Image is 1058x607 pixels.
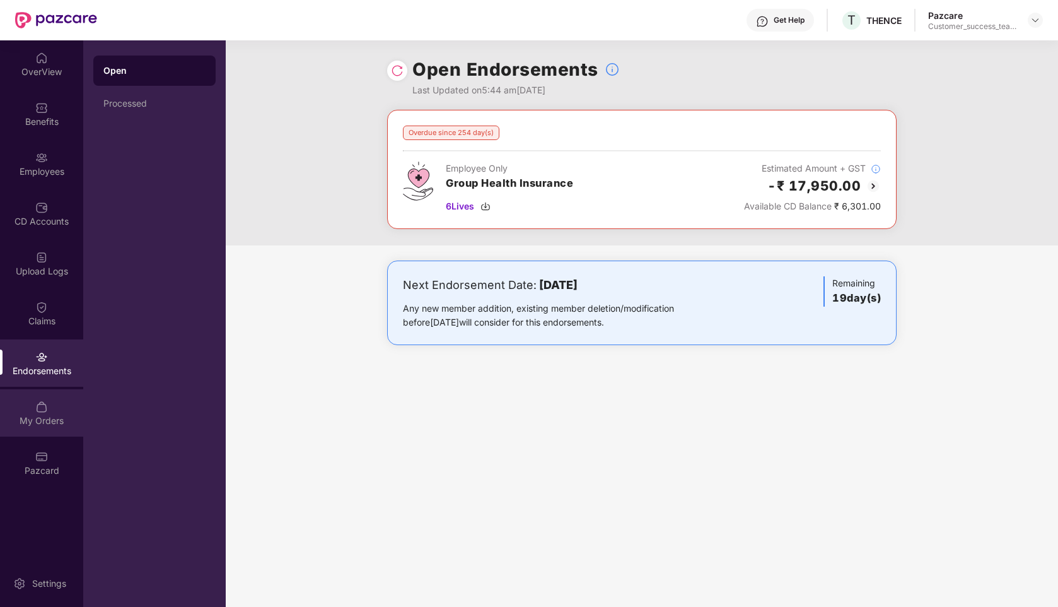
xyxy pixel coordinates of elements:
[35,151,48,164] img: svg+xml;base64,PHN2ZyBpZD0iRW1wbG95ZWVzIiB4bWxucz0iaHR0cDovL3d3dy53My5vcmcvMjAwMC9zdmciIHdpZHRoPS...
[403,126,499,140] div: Overdue since 254 day(s)
[35,351,48,363] img: svg+xml;base64,PHN2ZyBpZD0iRW5kb3JzZW1lbnRzIiB4bWxucz0iaHR0cDovL3d3dy53My5vcmcvMjAwMC9zdmciIHdpZH...
[928,9,1016,21] div: Pazcare
[847,13,856,28] span: T
[35,102,48,114] img: svg+xml;base64,PHN2ZyBpZD0iQmVuZWZpdHMiIHhtbG5zPSJodHRwOi8vd3d3LnczLm9yZy8yMDAwL3N2ZyIgd2lkdGg9Ij...
[539,278,578,292] b: [DATE]
[13,577,26,590] img: svg+xml;base64,PHN2ZyBpZD0iU2V0dGluZy0yMHgyMCIgeG1sbnM9Imh0dHA6Ly93d3cudzMub3JnLzIwMDAvc3ZnIiB3aW...
[446,175,573,192] h3: Group Health Insurance
[35,401,48,413] img: svg+xml;base64,PHN2ZyBpZD0iTXlfT3JkZXJzIiBkYXRhLW5hbWU9Ik15IE9yZGVycyIgeG1sbnM9Imh0dHA6Ly93d3cudz...
[744,199,881,213] div: ₹ 6,301.00
[35,451,48,463] img: svg+xml;base64,PHN2ZyBpZD0iUGF6Y2FyZCIgeG1sbnM9Imh0dHA6Ly93d3cudzMub3JnLzIwMDAvc3ZnIiB3aWR0aD0iMj...
[480,201,491,211] img: svg+xml;base64,PHN2ZyBpZD0iRG93bmxvYWQtMzJ4MzIiIHhtbG5zPSJodHRwOi8vd3d3LnczLm9yZy8yMDAwL3N2ZyIgd2...
[756,15,769,28] img: svg+xml;base64,PHN2ZyBpZD0iSGVscC0zMngzMiIgeG1sbnM9Imh0dHA6Ly93d3cudzMub3JnLzIwMDAvc3ZnIiB3aWR0aD...
[744,162,881,175] div: Estimated Amount + GST
[871,164,881,174] img: svg+xml;base64,PHN2ZyBpZD0iSW5mb18tXzMyeDMyIiBkYXRhLW5hbWU9IkluZm8gLSAzMngzMiIgeG1sbnM9Imh0dHA6Ly...
[744,201,832,211] span: Available CD Balance
[774,15,805,25] div: Get Help
[35,301,48,314] img: svg+xml;base64,PHN2ZyBpZD0iQ2xhaW0iIHhtbG5zPSJodHRwOi8vd3d3LnczLm9yZy8yMDAwL3N2ZyIgd2lkdGg9IjIwIi...
[412,56,598,83] h1: Open Endorsements
[15,12,97,28] img: New Pazcare Logo
[103,98,206,109] div: Processed
[403,302,714,329] div: Any new member addition, existing member deletion/modification before [DATE] will consider for th...
[866,179,881,194] img: svg+xml;base64,PHN2ZyBpZD0iQmFjay0yMHgyMCIgeG1sbnM9Imh0dHA6Ly93d3cudzMub3JnLzIwMDAvc3ZnIiB3aWR0aD...
[446,199,474,213] span: 6 Lives
[403,276,714,294] div: Next Endorsement Date:
[35,201,48,214] img: svg+xml;base64,PHN2ZyBpZD0iQ0RfQWNjb3VudHMiIGRhdGEtbmFtZT0iQ0QgQWNjb3VudHMiIHhtbG5zPSJodHRwOi8vd3...
[103,64,206,77] div: Open
[446,162,573,175] div: Employee Only
[1030,15,1040,25] img: svg+xml;base64,PHN2ZyBpZD0iRHJvcGRvd24tMzJ4MzIiIHhtbG5zPSJodHRwOi8vd3d3LnczLm9yZy8yMDAwL3N2ZyIgd2...
[866,15,902,27] div: THENCE
[35,52,48,64] img: svg+xml;base64,PHN2ZyBpZD0iSG9tZSIgeG1sbnM9Imh0dHA6Ly93d3cudzMub3JnLzIwMDAvc3ZnIiB3aWR0aD0iMjAiIG...
[412,83,620,97] div: Last Updated on 5:44 am[DATE]
[928,21,1016,32] div: Customer_success_team_lead
[767,175,861,196] h2: -₹ 17,950.00
[28,577,70,590] div: Settings
[605,62,620,77] img: svg+xml;base64,PHN2ZyBpZD0iSW5mb18tXzMyeDMyIiBkYXRhLW5hbWU9IkluZm8gLSAzMngzMiIgeG1sbnM9Imh0dHA6Ly...
[403,162,433,201] img: svg+xml;base64,PHN2ZyB4bWxucz0iaHR0cDovL3d3dy53My5vcmcvMjAwMC9zdmciIHdpZHRoPSI0Ny43MTQiIGhlaWdodD...
[35,251,48,264] img: svg+xml;base64,PHN2ZyBpZD0iVXBsb2FkX0xvZ3MiIGRhdGEtbmFtZT0iVXBsb2FkIExvZ3MiIHhtbG5zPSJodHRwOi8vd3...
[391,64,404,77] img: svg+xml;base64,PHN2ZyBpZD0iUmVsb2FkLTMyeDMyIiB4bWxucz0iaHR0cDovL3d3dy53My5vcmcvMjAwMC9zdmciIHdpZH...
[832,290,881,307] h3: 19 day(s)
[823,276,881,307] div: Remaining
